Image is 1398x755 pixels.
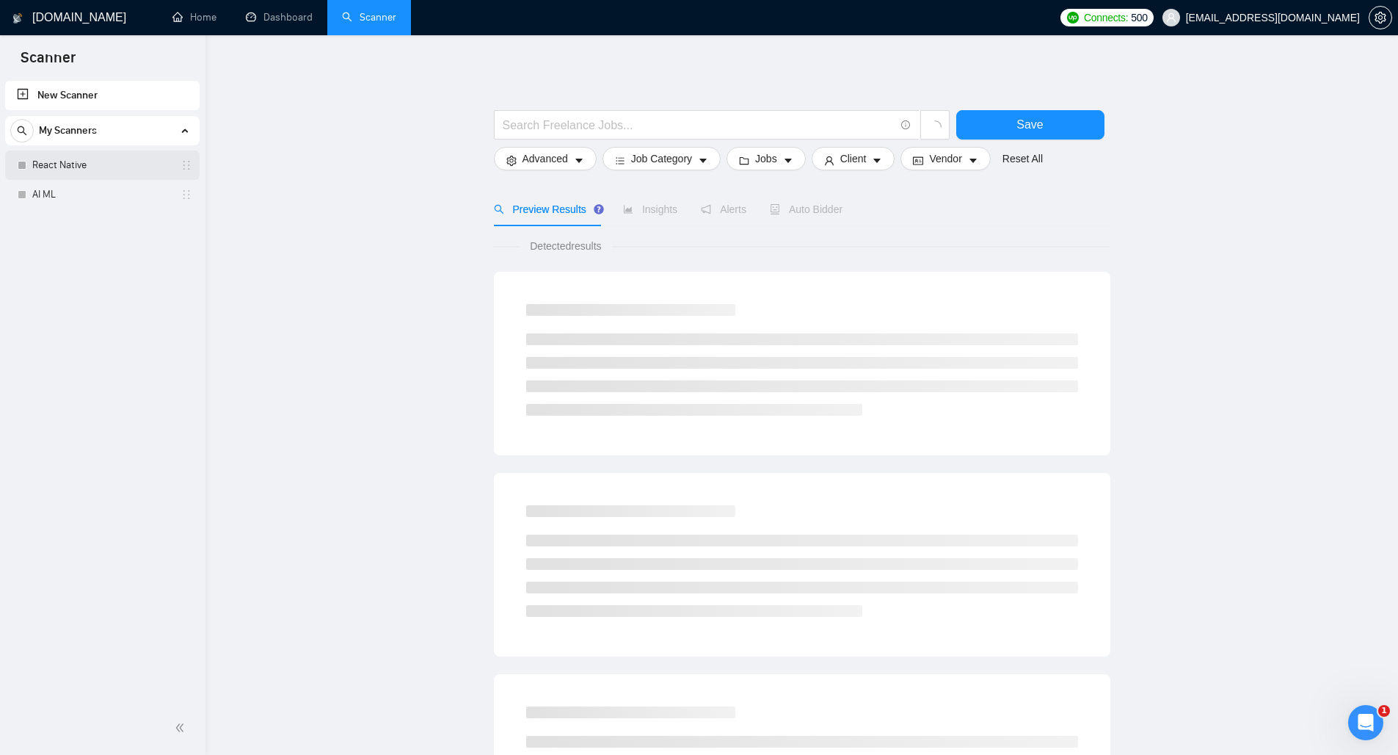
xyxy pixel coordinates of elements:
[1131,10,1147,26] span: 500
[631,151,692,167] span: Job Category
[32,180,172,209] a: AI ML
[623,203,677,215] span: Insights
[615,155,625,166] span: bars
[181,159,192,171] span: holder
[770,203,842,215] span: Auto Bidder
[17,81,188,110] a: New Scanner
[1369,12,1391,24] span: setting
[1348,705,1383,740] iframe: Intercom live chat
[574,155,584,166] span: caret-down
[755,151,777,167] span: Jobs
[968,155,978,166] span: caret-down
[1369,12,1392,24] a: setting
[523,151,568,167] span: Advanced
[503,116,895,134] input: Search Freelance Jobs...
[1002,151,1043,167] a: Reset All
[1378,705,1390,717] span: 1
[520,238,611,254] span: Detected results
[1166,12,1176,23] span: user
[494,204,504,214] span: search
[592,203,605,216] div: Tooltip anchor
[494,203,600,215] span: Preview Results
[739,155,749,166] span: folder
[175,720,189,735] span: double-left
[812,147,895,170] button: userClientcaret-down
[1084,10,1128,26] span: Connects:
[1067,12,1079,24] img: upwork-logo.png
[929,151,961,167] span: Vendor
[181,189,192,201] span: holder
[727,147,806,170] button: folderJobscaret-down
[783,155,793,166] span: caret-down
[956,110,1104,140] button: Save
[10,119,34,142] button: search
[1016,115,1043,134] span: Save
[701,203,746,215] span: Alerts
[698,155,708,166] span: caret-down
[12,7,23,30] img: logo
[11,126,33,136] span: search
[5,116,200,209] li: My Scanners
[494,147,597,170] button: settingAdvancedcaret-down
[246,11,313,24] a: dashboardDashboard
[342,11,396,24] a: searchScanner
[900,147,990,170] button: idcardVendorcaret-down
[701,204,711,214] span: notification
[824,155,834,166] span: user
[872,155,882,166] span: caret-down
[770,204,780,214] span: robot
[32,151,172,180] a: React Native
[39,116,97,145] span: My Scanners
[623,204,633,214] span: area-chart
[913,155,923,166] span: idcard
[840,151,867,167] span: Client
[506,155,517,166] span: setting
[172,11,216,24] a: homeHome
[901,120,911,130] span: info-circle
[928,120,942,134] span: loading
[1369,6,1392,29] button: setting
[602,147,721,170] button: barsJob Categorycaret-down
[5,81,200,110] li: New Scanner
[9,47,87,78] span: Scanner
